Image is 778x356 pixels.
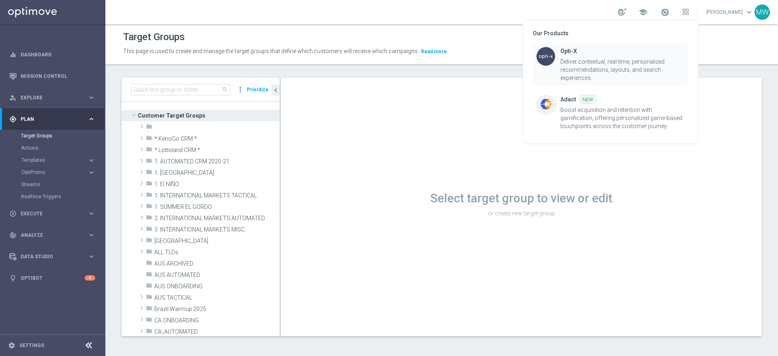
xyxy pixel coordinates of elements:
img: optimove-icon [536,95,556,114]
button: optimove-iconAdactNEWBoost acquisition and retention with gamification, offering personalized gam... [533,92,688,133]
div: Opti-X [560,47,577,56]
div: Boost acquisition and retention with gamification, offering personalized game-based touchpoints a... [560,106,684,130]
div: Our Products [533,30,688,37]
img: optimove-icon [536,47,556,66]
div: Deliver contextual, real-time, personalized recommendations, layouts, and search experiences. [560,58,684,82]
div: Adact [560,95,576,104]
button: optimove-iconOpti-XDeliver contextual, real-time, personalized recommendations, layouts, and sear... [533,43,688,85]
div: NEW [579,95,597,104]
